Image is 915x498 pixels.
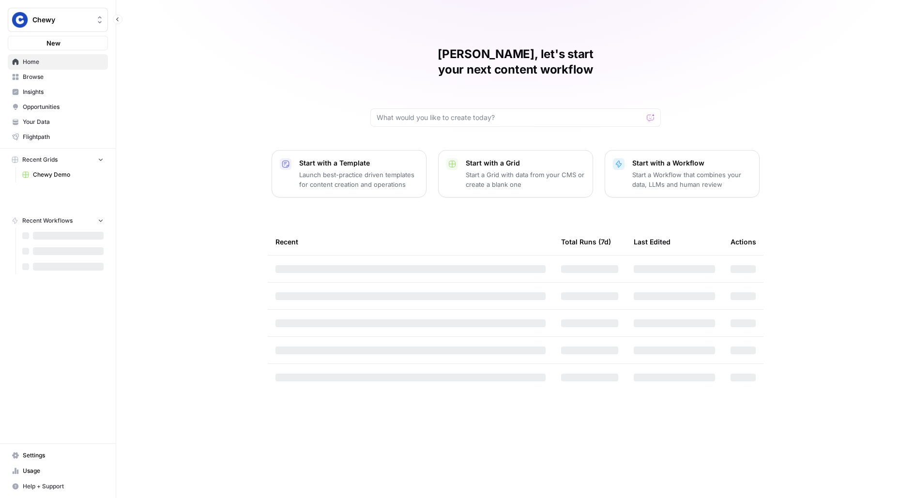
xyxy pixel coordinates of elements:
span: Home [23,58,104,66]
img: Chewy Logo [11,11,29,29]
span: Recent Workflows [22,216,73,225]
a: Settings [8,448,108,463]
a: Opportunities [8,99,108,115]
span: Settings [23,451,104,460]
p: Start with a Grid [466,158,585,168]
button: Workspace: Chewy [8,8,108,32]
a: Insights [8,84,108,100]
a: Usage [8,463,108,479]
button: Help + Support [8,479,108,494]
span: Help + Support [23,482,104,491]
p: Start with a Workflow [632,158,751,168]
button: Start with a GridStart a Grid with data from your CMS or create a blank one [438,150,593,197]
button: Recent Grids [8,152,108,167]
a: Flightpath [8,129,108,145]
div: Last Edited [634,228,671,255]
a: Chewy Demo [18,167,108,182]
h1: [PERSON_NAME], let's start your next content workflow [370,46,661,77]
span: New [46,38,61,48]
a: Your Data [8,114,108,130]
input: What would you like to create today? [377,113,643,122]
span: Your Data [23,118,104,126]
div: Recent [275,228,546,255]
button: New [8,36,108,50]
a: Home [8,54,108,70]
button: Recent Workflows [8,213,108,228]
span: Opportunities [23,103,104,111]
p: Start a Grid with data from your CMS or create a blank one [466,170,585,189]
div: Total Runs (7d) [561,228,611,255]
span: Browse [23,73,104,81]
p: Start a Workflow that combines your data, LLMs and human review [632,170,751,189]
p: Launch best-practice driven templates for content creation and operations [299,170,418,189]
p: Start with a Template [299,158,418,168]
span: Insights [23,88,104,96]
span: Usage [23,467,104,475]
span: Chewy Demo [33,170,104,179]
span: Chewy [32,15,91,25]
a: Browse [8,69,108,85]
button: Start with a TemplateLaunch best-practice driven templates for content creation and operations [272,150,427,197]
span: Recent Grids [22,155,58,164]
span: Flightpath [23,133,104,141]
div: Actions [731,228,756,255]
button: Start with a WorkflowStart a Workflow that combines your data, LLMs and human review [605,150,760,197]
